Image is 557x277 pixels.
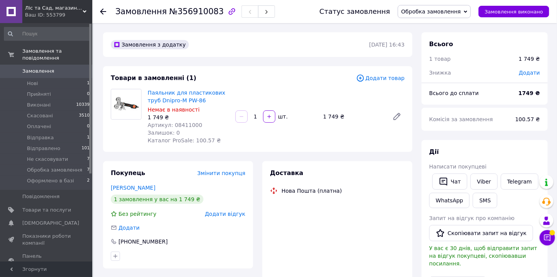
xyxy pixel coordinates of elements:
[356,74,405,82] span: Додати товар
[76,102,90,108] span: 10339
[519,70,540,76] span: Додати
[429,56,451,62] span: 1 товар
[470,174,497,190] a: Viber
[87,134,90,141] span: 1
[87,167,90,174] span: 7
[25,12,92,18] div: Ваш ID: 553799
[169,7,224,16] span: №356910083
[429,148,439,155] span: Дії
[429,215,515,221] span: Запит на відгук про компанію
[27,112,53,119] span: Скасовані
[27,145,60,152] span: Відправлено
[27,80,38,87] span: Нові
[320,8,390,15] div: Статус замовлення
[87,123,90,130] span: 0
[111,89,141,119] img: Паяльник для пластикових труб Dnipro-M PW-86
[27,123,51,130] span: Оплачені
[87,80,90,87] span: 1
[280,187,344,195] div: Нова Пошта (платна)
[429,245,537,267] span: У вас є 30 днів, щоб відправити запит на відгук покупцеві, скопіювавши посилання.
[22,233,71,247] span: Показники роботи компанії
[148,130,180,136] span: Залишок: 0
[148,107,200,113] span: Немає в наявності
[111,185,155,191] a: [PERSON_NAME]
[501,174,539,190] a: Telegram
[22,48,92,62] span: Замовлення та повідомлення
[22,193,60,200] span: Повідомлення
[118,211,157,217] span: Без рейтингу
[276,113,289,120] div: шт.
[389,109,405,124] a: Редагувати
[111,74,197,82] span: Товари в замовленні (1)
[22,220,79,227] span: [DEMOGRAPHIC_DATA]
[87,91,90,98] span: 0
[485,9,543,15] span: Замовлення виконано
[111,195,203,204] div: 1 замовлення у вас на 1 749 ₴
[4,27,90,41] input: Пошук
[111,40,189,49] div: Замовлення з додатку
[87,177,90,184] span: 2
[429,70,451,76] span: Знижка
[148,113,229,121] div: 1 749 ₴
[22,207,71,214] span: Товари та послуги
[148,137,221,144] span: Каталог ProSale: 100.57 ₴
[197,170,245,176] span: Змінити покупця
[27,102,51,108] span: Виконані
[22,68,54,75] span: Замовлення
[205,211,245,217] span: Додати відгук
[270,169,304,177] span: Доставка
[148,90,225,103] a: Паяльник для пластикових труб Dnipro-M PW-86
[369,42,405,48] time: [DATE] 16:43
[401,8,461,15] span: Обробка замовлення
[473,193,497,208] button: SMS
[519,55,540,63] div: 1 749 ₴
[111,169,145,177] span: Покупець
[100,8,106,15] div: Повернутися назад
[82,145,90,152] span: 101
[479,6,549,17] button: Замовлення виконано
[429,90,479,96] span: Всього до сплати
[429,40,453,48] span: Всього
[27,177,74,184] span: Оформлено в базі
[519,90,540,96] b: 1749 ₴
[540,230,555,245] button: Чат з покупцем
[27,91,51,98] span: Прийняті
[148,122,202,128] span: Артикул: 08411000
[429,225,533,241] button: Скопіювати запит на відгук
[320,111,386,122] div: 1 749 ₴
[118,238,168,245] div: [PHONE_NUMBER]
[27,134,54,141] span: Відправка
[118,225,140,231] span: Додати
[432,174,467,190] button: Чат
[515,116,540,122] span: 100.57 ₴
[429,164,487,170] span: Написати покупцеві
[25,5,83,12] span: Ліс та Сад, магазин інструментів та садової техніки
[22,253,71,267] span: Панель управління
[79,112,90,119] span: 3510
[27,167,82,174] span: Обробка замовлення
[87,156,90,163] span: 7
[27,156,68,163] span: Не скасовувати
[115,7,167,16] span: Замовлення
[429,193,470,208] a: WhatsApp
[429,116,493,122] span: Комісія за замовлення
